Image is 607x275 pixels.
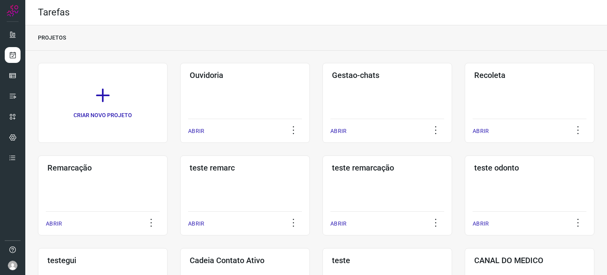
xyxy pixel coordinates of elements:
[8,261,17,270] img: avatar-user-boy.jpg
[474,163,585,173] h3: teste odonto
[473,127,489,135] p: ABRIR
[474,256,585,265] h3: CANAL DO MEDICO
[46,220,62,228] p: ABRIR
[190,70,300,80] h3: Ouvidoria
[332,163,443,173] h3: teste remarcação
[74,111,132,119] p: CRIAR NOVO PROJETO
[190,163,300,173] h3: teste remarc
[188,127,204,135] p: ABRIR
[190,256,300,265] h3: Cadeia Contato Ativo
[473,220,489,228] p: ABRIR
[38,7,70,18] h2: Tarefas
[330,220,347,228] p: ABRIR
[332,256,443,265] h3: teste
[47,163,158,173] h3: Remarcação
[47,256,158,265] h3: testegui
[332,70,443,80] h3: Gestao-chats
[7,5,19,17] img: Logo
[188,220,204,228] p: ABRIR
[474,70,585,80] h3: Recoleta
[38,34,66,42] p: PROJETOS
[330,127,347,135] p: ABRIR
